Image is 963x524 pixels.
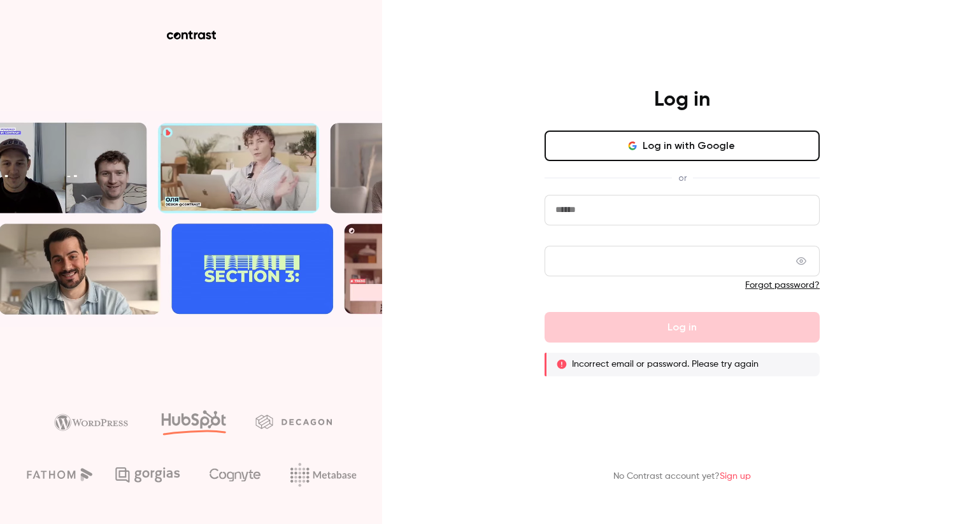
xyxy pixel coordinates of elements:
span: or [672,171,693,185]
a: Sign up [720,472,751,481]
a: Forgot password? [745,281,820,290]
p: No Contrast account yet? [613,470,751,483]
h4: Log in [654,87,710,113]
p: Incorrect email or password. Please try again [572,358,759,371]
img: decagon [255,414,332,428]
button: Log in with Google [545,131,820,161]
